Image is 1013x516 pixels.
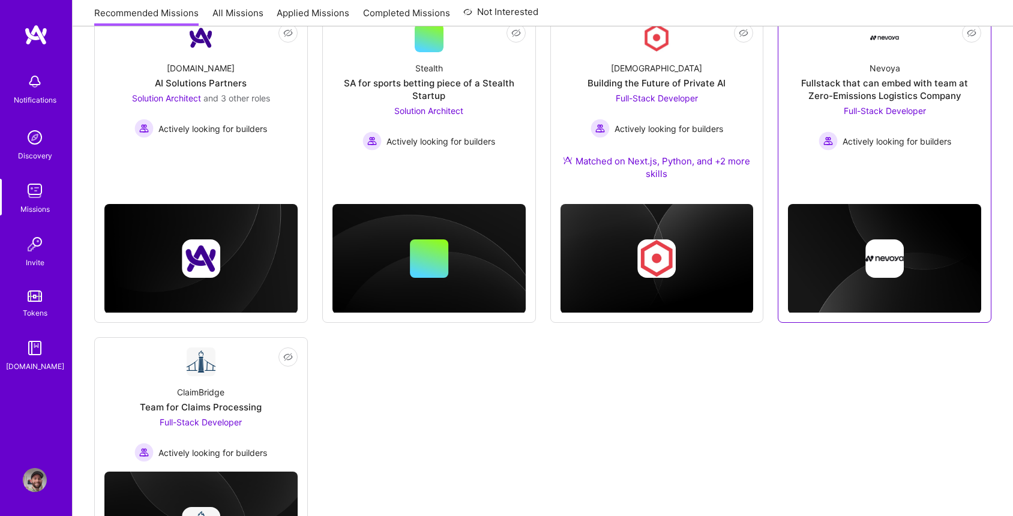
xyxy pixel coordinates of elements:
[28,290,42,302] img: tokens
[283,28,293,38] i: icon EyeClosed
[6,360,64,373] div: [DOMAIN_NAME]
[362,131,382,151] img: Actively looking for builders
[283,352,293,362] i: icon EyeClosed
[23,70,47,94] img: bell
[23,125,47,149] img: discovery
[20,203,50,215] div: Missions
[94,7,199,26] a: Recommended Missions
[277,7,349,26] a: Applied Missions
[591,119,610,138] img: Actively looking for builders
[615,122,723,135] span: Actively looking for builders
[616,93,698,103] span: Full-Stack Developer
[187,23,215,52] img: Company Logo
[788,204,981,313] img: cover
[160,417,242,427] span: Full-Stack Developer
[132,93,201,103] span: Solution Architect
[386,135,495,148] span: Actively looking for builders
[134,119,154,138] img: Actively looking for builders
[177,386,224,398] div: ClaimBridge
[637,239,676,278] img: Company logo
[561,155,754,180] div: Matched on Next.js, Python, and +2 more skills
[843,135,951,148] span: Actively looking for builders
[182,239,220,278] img: Company logo
[511,28,521,38] i: icon EyeClosed
[363,7,450,26] a: Completed Missions
[865,239,904,278] img: Company logo
[332,204,526,313] img: cover
[23,232,47,256] img: Invite
[642,23,671,52] img: Company Logo
[23,468,47,492] img: User Avatar
[20,468,50,492] a: User Avatar
[140,401,262,413] div: Team for Claims Processing
[844,106,926,116] span: Full-Stack Developer
[158,122,267,135] span: Actively looking for builders
[967,28,976,38] i: icon EyeClosed
[158,446,267,459] span: Actively looking for builders
[611,62,702,74] div: [DEMOGRAPHIC_DATA]
[588,77,726,89] div: Building the Future of Private AI
[870,23,899,52] img: Company Logo
[23,179,47,203] img: teamwork
[332,77,526,102] div: SA for sports betting piece of a Stealth Startup
[870,62,900,74] div: Nevoya
[563,155,573,165] img: Ateam Purple Icon
[104,347,298,462] a: Company LogoClaimBridgeTeam for Claims ProcessingFull-Stack Developer Actively looking for builde...
[332,23,526,163] a: StealthSA for sports betting piece of a Stealth StartupSolution Architect Actively looking for bu...
[788,23,981,163] a: Company LogoNevoyaFullstack that can embed with team at Zero-Emissions Logistics CompanyFull-Stac...
[415,62,443,74] div: Stealth
[203,93,270,103] span: and 3 other roles
[14,94,56,106] div: Notifications
[561,23,754,194] a: Company Logo[DEMOGRAPHIC_DATA]Building the Future of Private AIFull-Stack Developer Actively look...
[23,307,47,319] div: Tokens
[187,347,215,376] img: Company Logo
[104,204,298,313] img: cover
[26,256,44,269] div: Invite
[788,77,981,102] div: Fullstack that can embed with team at Zero-Emissions Logistics Company
[167,62,235,74] div: [DOMAIN_NAME]
[819,131,838,151] img: Actively looking for builders
[134,443,154,462] img: Actively looking for builders
[155,77,247,89] div: AI Solutions Partners
[23,336,47,360] img: guide book
[212,7,263,26] a: All Missions
[561,204,754,313] img: cover
[24,24,48,46] img: logo
[394,106,463,116] span: Solution Architect
[739,28,748,38] i: icon EyeClosed
[18,149,52,162] div: Discovery
[104,23,298,163] a: Company Logo[DOMAIN_NAME]AI Solutions PartnersSolution Architect and 3 other rolesActively lookin...
[463,5,538,26] a: Not Interested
